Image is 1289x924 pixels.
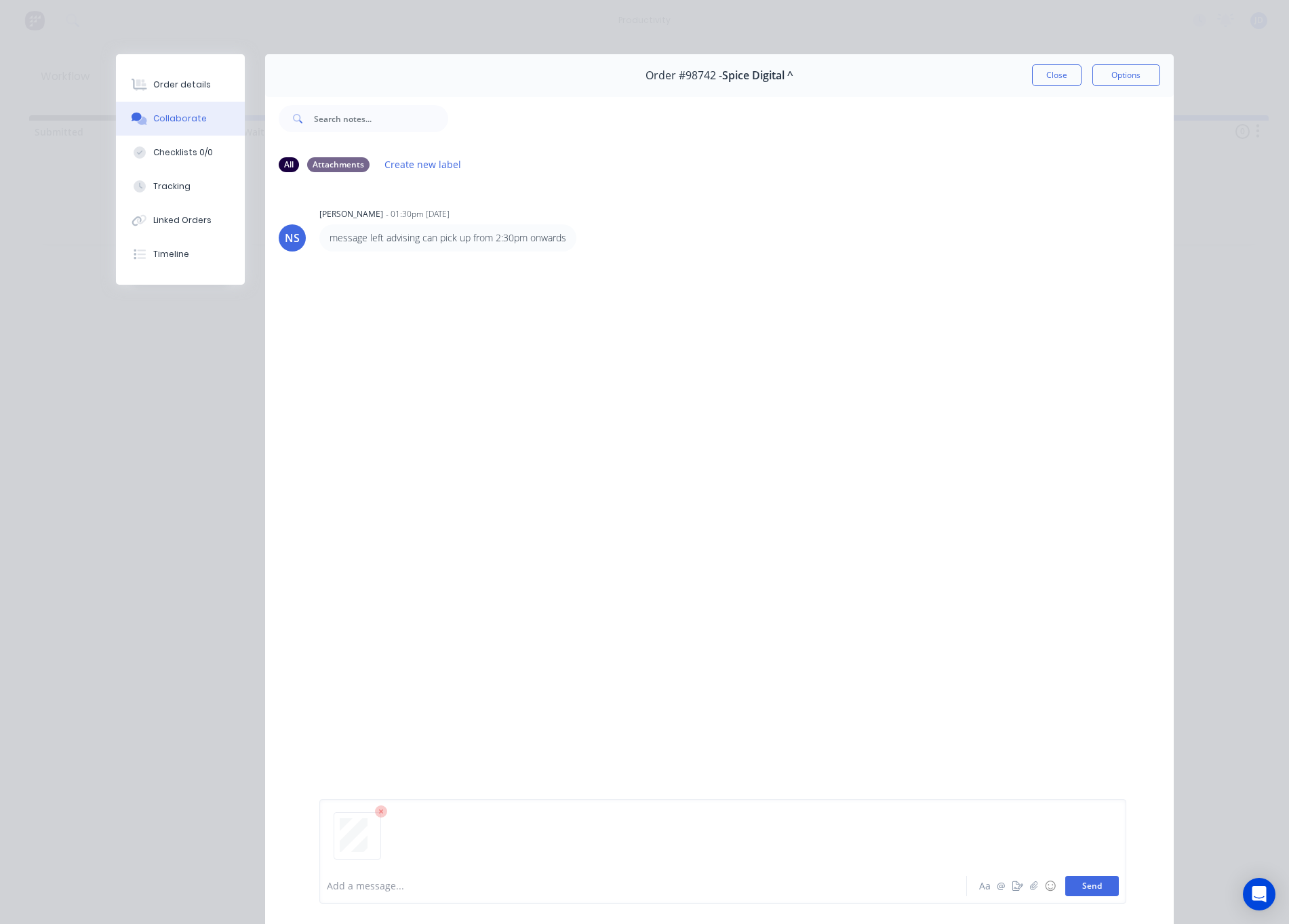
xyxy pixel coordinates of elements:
button: Linked Orders [116,203,245,237]
p: message left advising can pick up from 2:30pm onwards [330,231,566,245]
div: Attachments [307,157,370,172]
input: Search notes... [314,105,448,132]
div: Checklists 0/0 [153,146,213,159]
div: All [279,157,299,172]
button: Checklists 0/0 [116,136,245,169]
button: Create new label [378,155,469,174]
button: Close [1032,64,1082,86]
div: Open Intercom Messenger [1243,878,1275,910]
button: ☺ [1042,878,1058,894]
button: Aa [977,878,993,894]
div: Linked Orders [153,214,212,226]
div: Collaborate [153,113,207,125]
div: Timeline [153,248,189,260]
span: Spice Digital ^ [722,69,793,82]
button: Send [1065,876,1119,896]
button: Tracking [116,169,245,203]
button: Collaborate [116,102,245,136]
button: Order details [116,68,245,102]
button: @ [993,878,1010,894]
div: - 01:30pm [DATE] [386,208,450,220]
button: Options [1092,64,1160,86]
div: [PERSON_NAME] [319,208,383,220]
div: Order details [153,79,211,91]
div: NS [285,230,300,246]
div: Tracking [153,180,191,193]
button: Timeline [116,237,245,271]
span: Order #98742 - [646,69,722,82]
